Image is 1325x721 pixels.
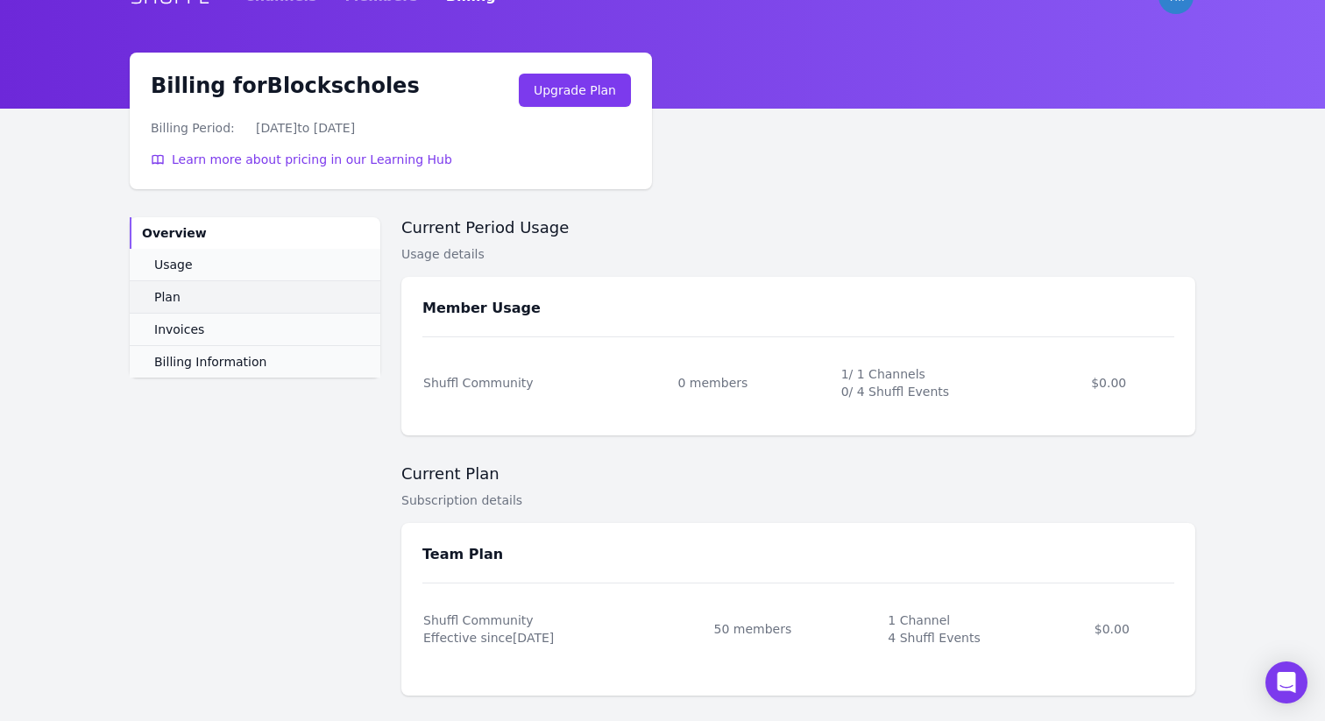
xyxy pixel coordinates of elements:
[888,629,1092,647] span: 4 Shuffl Events
[130,313,380,345] a: Invoices
[154,321,204,338] span: Invoices
[142,224,207,242] span: Overview
[151,74,420,98] h1: Billing for Blockscholes
[422,298,1174,319] h3: Member Usage
[1265,661,1307,703] div: Open Intercom Messenger
[151,119,242,137] dt: Billing Period:
[130,217,380,249] a: Overview
[519,74,631,107] a: Upgrade Plan
[714,622,792,636] span: 50 members
[172,151,452,168] span: Learn more about pricing in our Learning Hub
[151,151,452,168] a: Learn more about pricing in our Learning Hub
[1091,376,1126,390] span: $0.00
[423,376,534,390] span: Shuffl Community
[130,217,380,378] nav: Sidebar
[130,280,380,313] a: Plan
[678,374,840,392] div: 0 members
[422,544,1174,565] h3: Team Plan
[401,491,1195,509] div: Subscription details
[423,629,712,647] span: Effective since [DATE]
[401,217,1195,238] h2: Current Period Usage
[401,245,1195,263] div: Usage details
[256,121,355,135] span: [DATE] to [DATE]
[130,345,380,378] a: Billing Information
[154,288,181,306] span: Plan
[130,249,380,280] a: Usage
[841,383,1090,400] span: 0 / 4 Shuffl Events
[423,611,712,629] span: Shuffl Community
[1095,622,1130,636] span: $0.00
[534,81,616,99] div: Upgrade Plan
[401,463,1195,484] h2: Current Plan
[154,256,193,273] span: Usage
[888,611,1092,629] span: 1 Channel
[841,365,1090,383] span: 1 / 1 Channels
[154,353,266,371] span: Billing Information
